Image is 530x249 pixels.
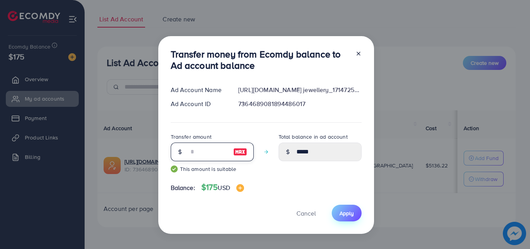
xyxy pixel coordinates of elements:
[165,99,232,108] div: Ad Account ID
[218,183,230,192] span: USD
[236,184,244,192] img: image
[171,165,254,173] small: This amount is suitable
[201,183,244,192] h4: $175
[171,183,195,192] span: Balance:
[232,85,367,94] div: [URL][DOMAIN_NAME] jewellery_1714725321365
[279,133,348,141] label: Total balance in ad account
[339,209,354,217] span: Apply
[233,147,247,157] img: image
[296,209,316,218] span: Cancel
[171,165,178,172] img: guide
[165,85,232,94] div: Ad Account Name
[332,205,362,221] button: Apply
[287,205,326,221] button: Cancel
[171,133,211,141] label: Transfer amount
[232,99,367,108] div: 7364689081894486017
[171,49,349,71] h3: Transfer money from Ecomdy balance to Ad account balance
